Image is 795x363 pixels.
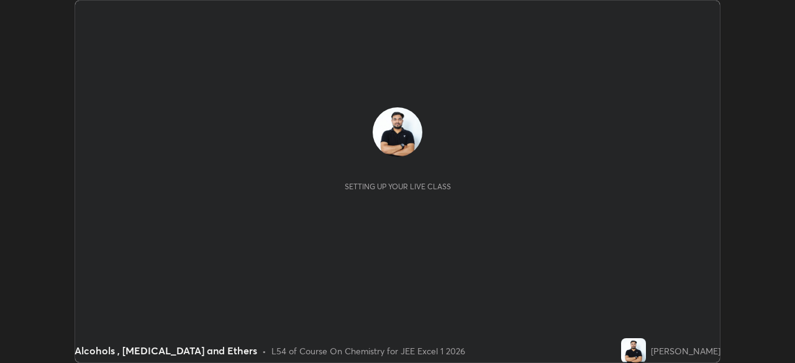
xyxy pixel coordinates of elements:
img: 6ceccd1d69684b2a9b2e6d3e9d241e6d.jpg [621,338,646,363]
div: [PERSON_NAME] [651,344,720,357]
img: 6ceccd1d69684b2a9b2e6d3e9d241e6d.jpg [373,107,422,157]
div: Alcohols , [MEDICAL_DATA] and Ethers [75,343,257,358]
div: L54 of Course On Chemistry for JEE Excel 1 2026 [271,344,465,357]
div: Setting up your live class [345,182,451,191]
div: • [262,344,266,357]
